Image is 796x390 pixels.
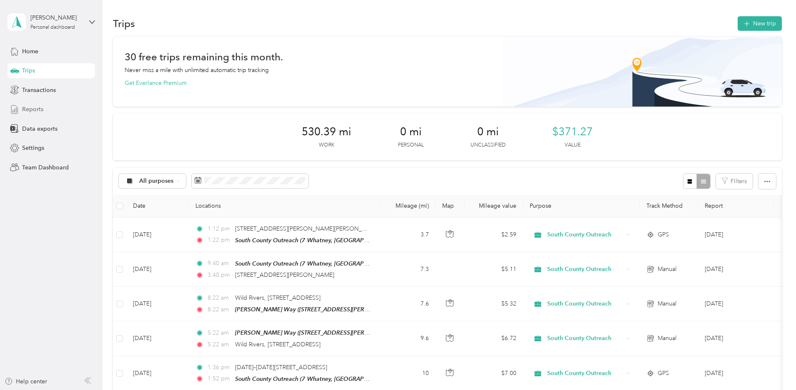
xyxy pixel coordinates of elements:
[547,299,623,308] span: South County Outreach
[400,125,422,139] span: 0 mi
[658,369,669,378] span: GPS
[698,195,774,218] th: Report
[658,334,676,343] span: Manual
[208,224,231,234] span: 1:12 pm
[235,306,430,313] span: [PERSON_NAME] Way ([STREET_ADDRESS][PERSON_NAME][US_STATE])
[749,343,796,390] iframe: Everlance-gr Chat Button Frame
[125,52,283,61] h1: 30 free trips remaining this month.
[380,218,436,252] td: 3.7
[380,287,436,321] td: 7.6
[235,294,320,301] span: Wild Rivers, [STREET_ADDRESS]
[698,252,774,287] td: Aug 2025
[113,19,135,28] h1: Trips
[235,341,320,348] span: Wild Rivers, [STREET_ADDRESS]
[208,259,231,268] span: 9:40 am
[380,321,436,356] td: 9.6
[22,105,43,114] span: Reports
[436,195,465,218] th: Map
[658,230,669,239] span: GPS
[139,178,174,184] span: All purposes
[208,363,231,372] span: 1:36 pm
[465,252,523,287] td: $5.11
[235,364,327,371] span: [DATE]–[DATE][STREET_ADDRESS]
[235,375,427,383] span: South County Outreach (7 Whatney, [GEOGRAPHIC_DATA], [US_STATE])
[465,287,523,321] td: $5.32
[208,293,231,303] span: 8:22 am
[125,79,187,87] button: Get Everlance Premium
[5,377,47,386] button: Help center
[235,271,334,278] span: [STREET_ADDRESS][PERSON_NAME]
[208,236,231,245] span: 1:22 pm
[302,125,351,139] span: 530.39 mi
[698,287,774,321] td: Aug 2025
[465,218,523,252] td: $2.59
[547,265,623,274] span: South County Outreach
[380,195,436,218] th: Mileage (mi)
[698,321,774,356] td: Aug 2025
[477,125,499,139] span: 0 mi
[208,328,231,338] span: 5:22 am
[126,287,189,321] td: [DATE]
[738,16,782,31] button: New trip
[30,25,75,30] div: Personal dashboard
[22,144,44,152] span: Settings
[22,86,56,94] span: Transactions
[658,299,676,308] span: Manual
[126,195,189,218] th: Date
[503,37,782,107] img: Banner
[235,225,380,232] span: [STREET_ADDRESS][PERSON_NAME][PERSON_NAME]
[552,125,593,139] span: $371.27
[22,47,38,56] span: Home
[22,124,58,133] span: Data exports
[698,218,774,252] td: Aug 2025
[716,174,753,189] button: Filters
[235,237,427,244] span: South County Outreach (7 Whatney, [GEOGRAPHIC_DATA], [US_STATE])
[208,340,231,349] span: 5:22 am
[640,195,698,218] th: Track Method
[235,329,430,336] span: [PERSON_NAME] Way ([STREET_ADDRESS][PERSON_NAME][US_STATE])
[125,66,269,75] p: Never miss a mile with unlimited automatic trip tracking
[235,260,427,267] span: South County Outreach (7 Whatney, [GEOGRAPHIC_DATA], [US_STATE])
[565,142,581,149] p: Value
[465,321,523,356] td: $6.72
[126,252,189,287] td: [DATE]
[547,369,623,378] span: South County Outreach
[126,321,189,356] td: [DATE]
[22,163,69,172] span: Team Dashboard
[658,265,676,274] span: Manual
[319,142,334,149] p: Work
[380,252,436,287] td: 7.3
[471,142,506,149] p: Unclassified
[465,195,523,218] th: Mileage value
[547,334,623,343] span: South County Outreach
[208,271,231,280] span: 3:40 pm
[208,305,231,314] span: 8:22 am
[547,230,623,239] span: South County Outreach
[30,13,83,22] div: [PERSON_NAME]
[523,195,640,218] th: Purpose
[398,142,424,149] p: Personal
[208,374,231,383] span: 1:52 pm
[126,218,189,252] td: [DATE]
[22,66,35,75] span: Trips
[189,195,380,218] th: Locations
